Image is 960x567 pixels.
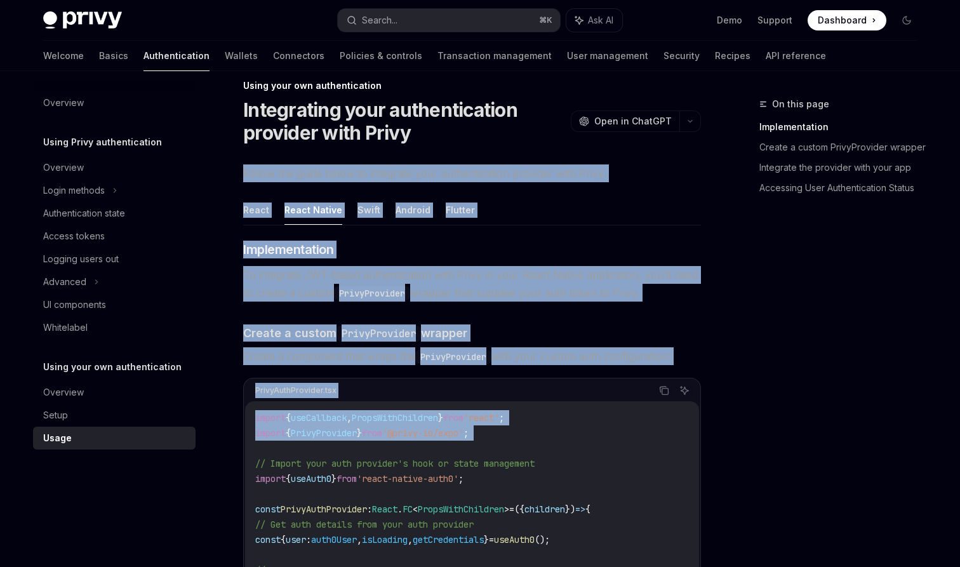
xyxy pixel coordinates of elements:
[243,324,467,342] span: Create a custom wrapper
[243,79,701,92] div: Using your own authentication
[458,473,463,484] span: ;
[382,427,463,439] span: '@privy-io/expo'
[33,404,196,427] a: Setup
[43,95,84,110] div: Overview
[656,382,672,399] button: Copy the contents from the code block
[243,241,333,258] span: Implementation
[255,412,286,424] span: import
[225,41,258,71] a: Wallets
[484,534,489,545] span: }
[99,41,128,71] a: Basics
[243,195,269,225] button: React
[43,359,182,375] h5: Using your own authentication
[565,504,575,515] span: })
[766,41,826,71] a: API reference
[243,266,701,302] span: To integrate JWT-based authentication with Privy in your React Native application, you’ll need to...
[43,135,162,150] h5: Using Privy authentication
[255,519,474,530] span: // Get auth details from your auth provider
[255,458,535,469] span: // Import your auth provider's hook or state management
[808,10,886,30] a: Dashboard
[33,202,196,225] a: Authentication state
[255,504,281,515] span: const
[494,534,535,545] span: useAuth0
[757,14,792,27] a: Support
[403,504,413,515] span: FC
[367,504,372,515] span: :
[463,427,469,439] span: ;
[443,412,463,424] span: from
[43,297,106,312] div: UI components
[397,504,403,515] span: .
[33,225,196,248] a: Access tokens
[357,195,380,225] button: Swift
[243,98,566,144] h1: Integrating your authentication provider with Privy
[255,534,281,545] span: const
[337,326,421,342] code: PrivyProvider
[43,206,125,221] div: Authentication state
[396,195,430,225] button: Android
[588,14,613,27] span: Ask AI
[43,320,88,335] div: Whitelabel
[357,427,362,439] span: }
[43,274,86,290] div: Advanced
[243,347,701,365] span: Create a component that wraps the with your custom auth configuration:
[43,183,105,198] div: Login methods
[286,412,291,424] span: {
[772,97,829,112] span: On this page
[585,504,590,515] span: {
[33,427,196,450] a: Usage
[284,195,342,225] button: React Native
[514,504,524,515] span: ({
[413,504,418,515] span: <
[286,427,291,439] span: {
[489,534,494,545] span: =
[759,157,927,178] a: Integrate the provider with your app
[897,10,917,30] button: Toggle dark mode
[663,41,700,71] a: Security
[594,115,672,128] span: Open in ChatGPT
[43,251,119,267] div: Logging users out
[255,427,286,439] span: import
[33,316,196,339] a: Whitelabel
[281,504,367,515] span: PrivyAuthProvider
[286,534,306,545] span: user
[43,11,122,29] img: dark logo
[715,41,750,71] a: Recipes
[818,14,867,27] span: Dashboard
[43,408,68,423] div: Setup
[357,534,362,545] span: ,
[33,156,196,179] a: Overview
[243,164,701,182] span: Follow the guide below to integrate your authentication provider with Privy.
[438,412,443,424] span: }
[43,430,72,446] div: Usage
[273,41,324,71] a: Connectors
[347,412,352,424] span: ,
[759,117,927,137] a: Implementation
[567,41,648,71] a: User management
[463,412,499,424] span: 'react'
[255,382,337,399] div: PrivyAuthProvider.tsx
[334,286,410,300] code: PrivyProvider
[535,534,550,545] span: ();
[524,504,565,515] span: children
[340,41,422,71] a: Policies & controls
[413,534,484,545] span: getCredentials
[539,15,552,25] span: ⌘ K
[43,385,84,400] div: Overview
[331,473,337,484] span: }
[338,9,560,32] button: Search...⌘K
[143,41,210,71] a: Authentication
[291,427,357,439] span: PrivyProvider
[446,195,475,225] button: Flutter
[33,293,196,316] a: UI components
[311,534,357,545] span: auth0User
[357,473,458,484] span: 'react-native-auth0'
[418,504,504,515] span: PropsWithChildren
[306,534,311,545] span: :
[286,473,291,484] span: {
[504,504,509,515] span: >
[33,91,196,114] a: Overview
[43,229,105,244] div: Access tokens
[362,427,382,439] span: from
[759,178,927,198] a: Accessing User Authentication Status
